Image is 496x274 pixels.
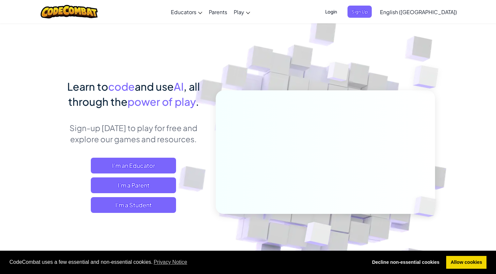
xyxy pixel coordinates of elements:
[135,80,174,93] span: and use
[321,6,341,18] button: Login
[108,80,135,93] span: code
[91,177,176,193] a: I'm a Parent
[315,49,362,98] img: Overlap cubes
[67,80,108,93] span: Learn to
[10,257,363,267] span: CodeCombat uses a few essential and non-essential cookies.
[380,9,457,15] span: English ([GEOGRAPHIC_DATA])
[206,3,230,21] a: Parents
[230,3,253,21] a: Play
[168,3,206,21] a: Educators
[153,257,188,267] a: learn more about cookies
[288,208,347,263] img: Overlap cubes
[400,49,457,105] img: Overlap cubes
[91,197,176,213] button: I'm a Student
[128,95,196,108] span: power of play
[61,122,206,145] p: Sign-up [DATE] to play for free and explore our games and resources.
[91,158,176,173] a: I'm an Educator
[196,95,199,108] span: .
[367,256,444,269] a: deny cookies
[41,5,98,18] img: CodeCombat logo
[347,6,372,18] button: Sign Up
[446,256,486,269] a: allow cookies
[171,9,196,15] span: Educators
[174,80,184,93] span: AI
[234,9,244,15] span: Play
[377,3,460,21] a: English ([GEOGRAPHIC_DATA])
[403,183,452,231] img: Overlap cubes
